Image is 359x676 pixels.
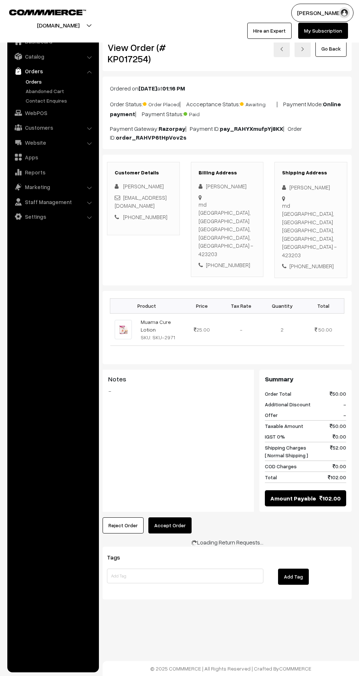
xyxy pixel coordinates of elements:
[270,494,316,503] span: Amount Payable
[108,387,248,395] blockquote: -
[103,661,359,676] footer: © 2025 COMMMERCE | All Rights Reserved | Crafted By
[159,125,185,132] b: Razorpay
[9,210,96,223] a: Settings
[9,7,73,16] a: COMMMERCE
[9,106,96,119] a: WebPOS
[9,121,96,134] a: Customers
[9,166,96,179] a: Reports
[110,99,344,118] p: Order Status: | Accceptance Status: | Payment Mode: | Payment Status:
[262,298,303,313] th: Quantity
[9,50,96,63] a: Catalog
[115,194,167,209] a: [EMAIL_ADDRESS][DOMAIN_NAME]
[143,99,179,108] span: Order Placed
[319,494,341,503] span: 102.00
[221,313,262,346] td: -
[9,180,96,193] a: Marketing
[9,195,96,208] a: Staff Management
[333,462,346,470] span: 0.00
[115,320,132,340] img: 1000366399.jpg
[103,517,144,533] button: Reject Order
[303,298,344,313] th: Total
[11,16,105,34] button: [DOMAIN_NAME]
[291,4,354,22] button: [PERSON_NAME]
[108,42,180,64] h2: View Order (# KP017254)
[279,665,311,672] a: COMMMERCE
[282,202,340,259] div: md [GEOGRAPHIC_DATA], [GEOGRAPHIC_DATA] [GEOGRAPHIC_DATA], [GEOGRAPHIC_DATA], [GEOGRAPHIC_DATA] -...
[265,433,285,440] span: IGST 0%
[138,85,157,92] b: [DATE]
[282,170,340,176] h3: Shipping Address
[103,538,352,547] div: Loading Return Requests…
[339,7,350,18] img: user
[315,41,347,57] a: Go Back
[298,23,348,39] a: My Subscription
[221,298,262,313] th: Tax Rate
[184,298,221,313] th: Price
[265,444,308,459] span: Shipping Charges [ Normal Shipping ]
[240,99,277,108] span: Awaiting
[9,136,96,149] a: Website
[110,124,344,142] p: Payment Gateway: | Payment ID: | Order ID:
[328,473,346,481] span: 102.00
[108,375,248,383] h3: Notes
[24,78,96,85] a: Orders
[199,261,256,269] div: [PHONE_NUMBER]
[9,10,86,15] img: COMMMERCE
[194,326,210,333] span: 25.00
[265,422,303,430] span: Taxable Amount
[265,390,291,398] span: Order Total
[148,517,192,533] button: Accept Order
[24,97,96,104] a: Contact Enquires
[107,554,129,561] span: Tags
[191,540,197,546] img: ajax-load-sm.gif
[115,170,172,176] h3: Customer Details
[123,183,164,189] span: [PERSON_NAME]
[282,262,340,270] div: [PHONE_NUMBER]
[107,569,263,583] input: Add Tag
[318,326,332,333] span: 50.00
[116,134,186,141] b: order_RAHVP6tHpVov2s
[265,411,278,419] span: Offer
[199,200,256,258] div: md [GEOGRAPHIC_DATA], [GEOGRAPHIC_DATA] [GEOGRAPHIC_DATA], [GEOGRAPHIC_DATA], [GEOGRAPHIC_DATA] -...
[282,183,340,192] div: [PERSON_NAME]
[278,569,309,585] button: Add Tag
[9,64,96,78] a: Orders
[343,411,346,419] span: -
[220,125,283,132] b: pay_RAHYXmufpYj8KX
[162,85,185,92] b: 01:16 PM
[330,422,346,430] span: 50.00
[265,473,277,481] span: Total
[330,444,346,459] span: 52.00
[24,87,96,95] a: Abandoned Cart
[265,375,346,383] h3: Summary
[110,84,344,93] p: Ordered on at
[110,298,184,313] th: Product
[333,433,346,440] span: 0.00
[280,47,284,51] img: left-arrow.png
[184,108,220,118] span: Paid
[281,326,284,333] span: 2
[141,319,171,333] a: Muama Cure Lotion
[199,170,256,176] h3: Billing Address
[141,333,179,341] div: SKU: SKU-2971
[343,400,346,408] span: -
[247,23,292,39] a: Hire an Expert
[199,182,256,191] div: [PERSON_NAME]
[9,151,96,164] a: Apps
[123,214,167,220] a: [PHONE_NUMBER]
[300,47,305,51] img: right-arrow.png
[265,400,311,408] span: Additional Discount
[330,390,346,398] span: 50.00
[265,462,297,470] span: COD Charges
